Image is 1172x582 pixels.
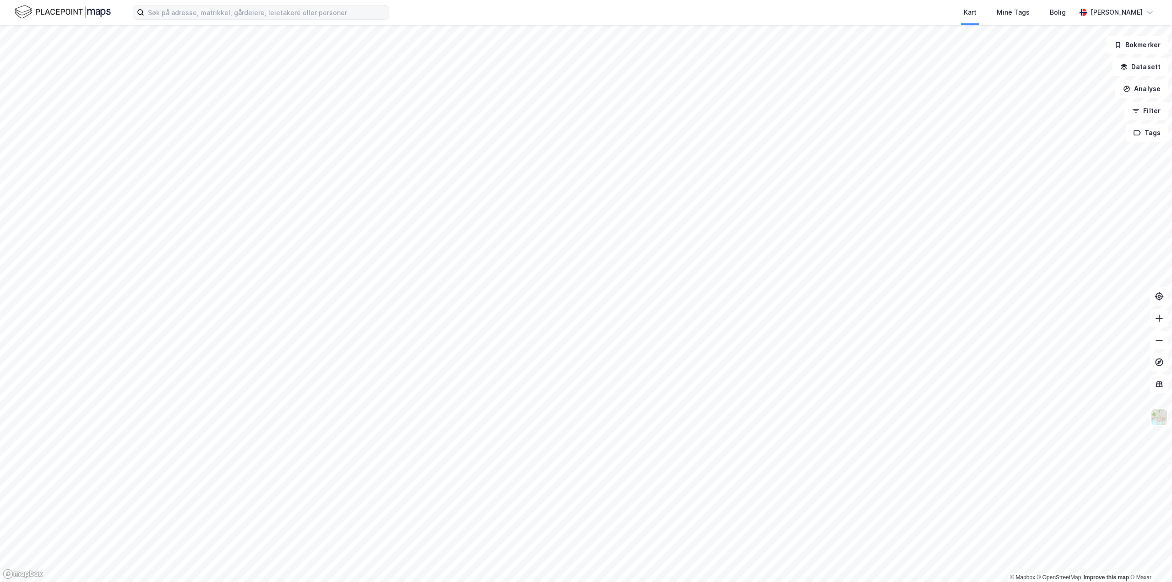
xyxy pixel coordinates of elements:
button: Filter [1124,102,1168,120]
div: [PERSON_NAME] [1091,7,1143,18]
button: Datasett [1112,58,1168,76]
iframe: Chat Widget [1126,538,1172,582]
div: Kontrollprogram for chat [1126,538,1172,582]
img: Z [1150,408,1168,426]
div: Mine Tags [997,7,1030,18]
button: Tags [1126,124,1168,142]
button: Analyse [1115,80,1168,98]
div: Kart [964,7,977,18]
a: Mapbox homepage [3,569,43,579]
input: Søk på adresse, matrikkel, gårdeiere, leietakere eller personer [144,5,389,19]
button: Bokmerker [1107,36,1168,54]
img: logo.f888ab2527a4732fd821a326f86c7f29.svg [15,4,111,20]
div: Bolig [1050,7,1066,18]
a: Mapbox [1010,574,1035,581]
a: OpenStreetMap [1037,574,1081,581]
a: Improve this map [1084,574,1129,581]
